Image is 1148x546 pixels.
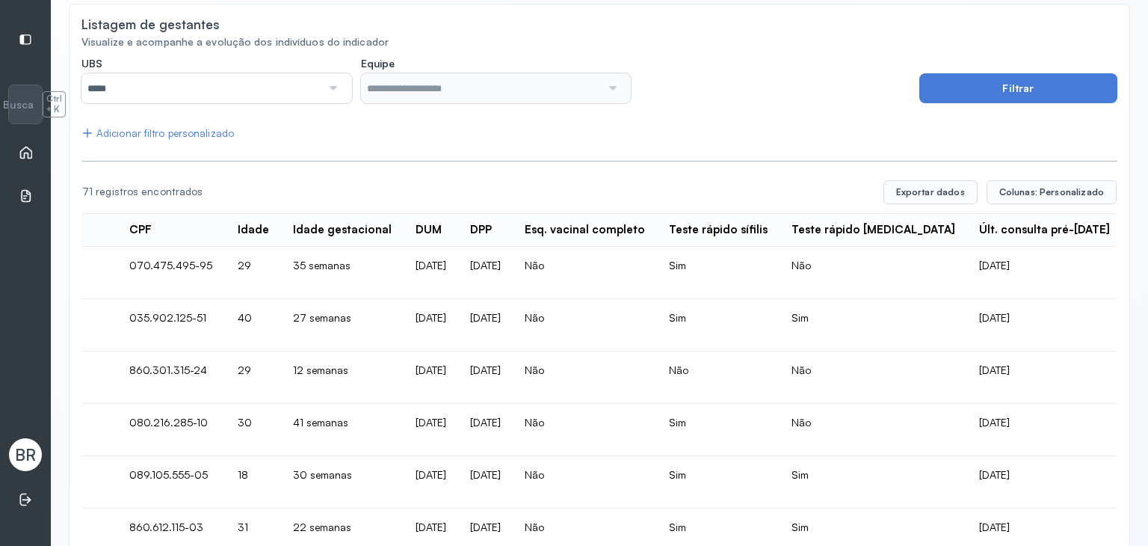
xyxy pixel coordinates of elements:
td: [DATE] [458,352,513,404]
td: 080.216.285-10 [117,404,226,456]
div: Últ. consulta pré-[DATE] [979,223,1110,237]
div: Visualize e acompanhe a evolução dos indivíduos do indicador [81,36,1117,49]
td: Não [513,352,657,404]
span: Equipe [361,57,395,70]
td: 27 semanas [281,299,404,352]
button: Filtrar [919,73,1117,103]
div: Listagem de gestantes [81,16,220,32]
td: [DATE] [458,247,513,299]
div: Idade [238,223,269,237]
td: Sim [657,247,780,299]
td: Sim [657,456,780,509]
td: [DATE] [967,456,1122,509]
td: [DATE] [967,247,1122,299]
span: Colunas: Personalizado [999,186,1104,198]
td: Não [513,404,657,456]
td: Não [657,352,780,404]
td: Sim [780,299,967,352]
td: [DATE] [458,404,513,456]
div: Teste rápido sífilis [669,223,768,237]
div: Idade gestacional [293,223,392,237]
td: 18 [226,456,281,509]
td: 12 semanas [281,352,404,404]
td: 860.301.315-24 [117,352,226,404]
td: 29 [226,352,281,404]
div: 71 registros encontrados [82,185,871,198]
td: [DATE] [458,299,513,352]
td: [DATE] [404,456,458,509]
td: Não [513,299,657,352]
div: DUM [416,223,442,237]
td: [DATE] [967,352,1122,404]
td: [DATE] [404,247,458,299]
span: Busca [3,98,34,111]
div: Esq. vacinal completo [525,223,645,237]
div: CPF [129,223,152,237]
td: [DATE] [458,456,513,509]
td: [DATE] [404,352,458,404]
td: [DATE] [967,299,1122,352]
td: 41 semanas [281,404,404,456]
div: Adicionar filtro personalizado [81,127,234,140]
td: Não [513,247,657,299]
td: 30 semanas [281,456,404,509]
td: Sim [780,456,967,509]
td: 035.902.125-51 [117,299,226,352]
span: BR [15,445,36,464]
div: DPP [470,223,492,237]
td: Não [780,352,967,404]
td: 070.475.495-95 [117,247,226,299]
td: 30 [226,404,281,456]
span: Ctrl + K [43,91,66,117]
div: Teste rápido [MEDICAL_DATA] [791,223,955,237]
td: [DATE] [404,404,458,456]
td: 29 [226,247,281,299]
td: [DATE] [967,404,1122,456]
span: UBS [81,57,102,70]
button: Exportar dados [883,180,978,204]
td: 40 [226,299,281,352]
td: 089.105.555-05 [117,456,226,509]
td: 35 semanas [281,247,404,299]
td: [DATE] [404,299,458,352]
td: Não [780,404,967,456]
td: Sim [657,404,780,456]
button: Colunas: Personalizado [987,180,1117,204]
td: Não [780,247,967,299]
td: Sim [657,299,780,352]
td: Não [513,456,657,509]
